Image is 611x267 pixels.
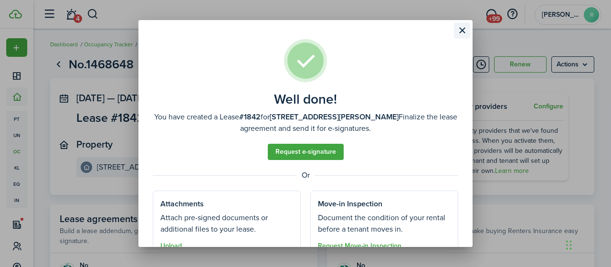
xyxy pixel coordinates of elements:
[153,170,458,181] well-done-separator: Or
[563,221,611,267] iframe: Chat Widget
[318,198,382,210] well-done-section-title: Move-in Inspection
[268,144,344,160] a: Request e-signature
[270,111,399,122] b: [STREET_ADDRESS][PERSON_NAME]
[274,92,337,107] well-done-title: Well done!
[239,111,261,122] b: #1842
[160,198,204,210] well-done-section-title: Attachments
[160,242,182,250] button: Upload
[318,212,451,235] well-done-section-description: Document the condition of your rental before a tenant moves in.
[454,22,470,39] button: Close modal
[153,111,458,134] well-done-description: You have created a Lease for Finalize the lease agreement and send it for e-signatures.
[160,212,293,235] well-done-section-description: Attach pre-signed documents or additional files to your lease.
[318,242,401,250] button: Request Move-in Inspection
[566,231,572,259] div: Drag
